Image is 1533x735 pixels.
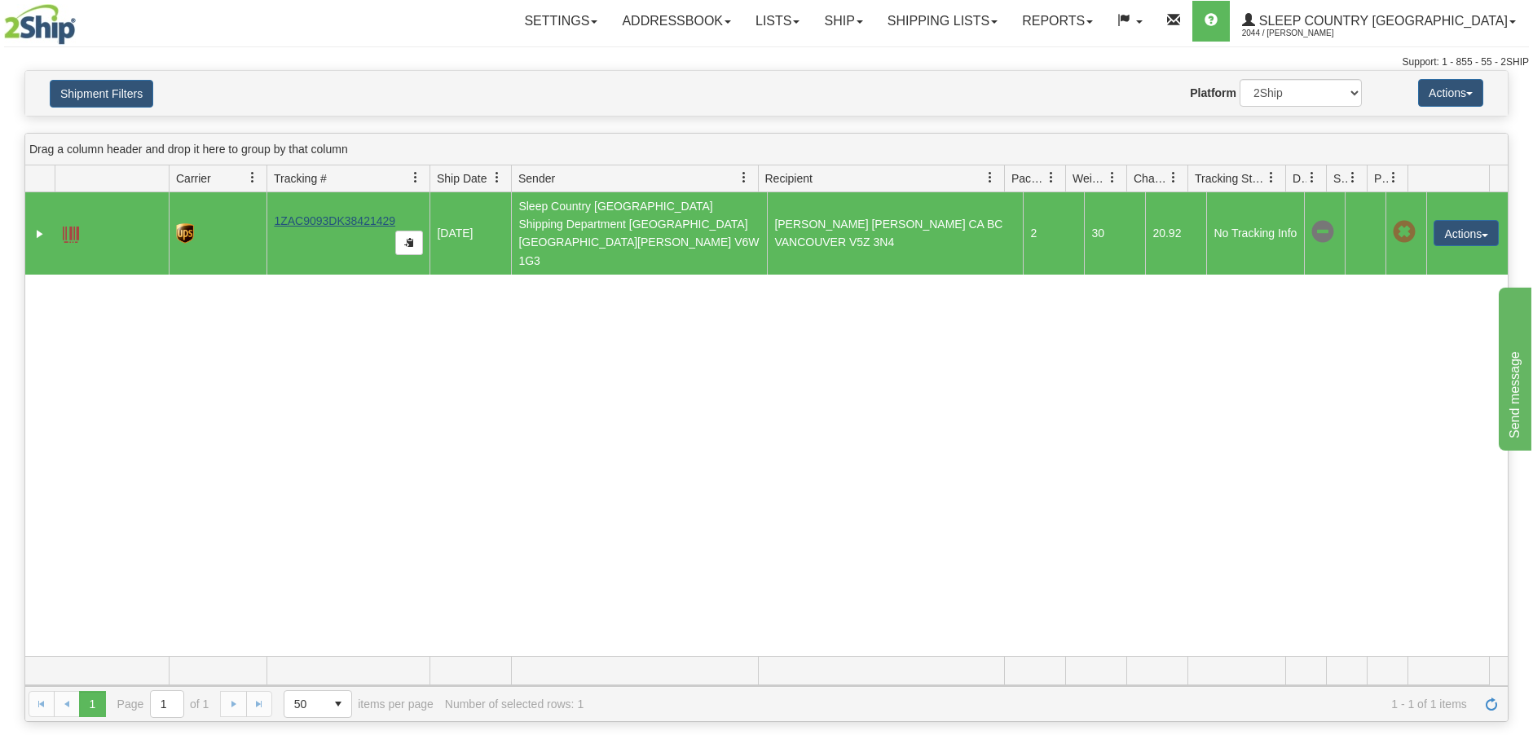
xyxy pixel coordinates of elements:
a: Packages filter column settings [1037,164,1065,191]
span: Page sizes drop down [284,690,352,718]
span: Page of 1 [117,690,209,718]
span: Recipient [765,170,813,187]
span: Pickup Status [1374,170,1388,187]
span: Tracking # [274,170,327,187]
a: Recipient filter column settings [976,164,1004,191]
a: 1ZAC9093DK38421429 [274,214,395,227]
div: grid grouping header [25,134,1508,165]
td: No Tracking Info [1206,192,1304,275]
a: Tracking # filter column settings [402,164,430,191]
span: items per page [284,690,434,718]
span: No Tracking Info [1311,221,1334,244]
img: logo2044.jpg [4,4,76,45]
a: Carrier filter column settings [239,164,267,191]
a: Refresh [1478,691,1504,717]
a: Charge filter column settings [1160,164,1187,191]
div: Support: 1 - 855 - 55 - 2SHIP [4,55,1529,69]
span: Weight [1073,170,1107,187]
span: Pickup Not Assigned [1393,221,1416,244]
a: Settings [512,1,610,42]
button: Actions [1418,79,1483,107]
span: Page 1 [79,691,105,717]
span: 50 [294,696,315,712]
span: 2044 / [PERSON_NAME] [1242,25,1364,42]
a: Sleep Country [GEOGRAPHIC_DATA] 2044 / [PERSON_NAME] [1230,1,1528,42]
a: Weight filter column settings [1099,164,1126,191]
a: Lists [743,1,812,42]
a: Expand [32,226,48,242]
a: Addressbook [610,1,743,42]
div: Send message [12,10,151,29]
td: 30 [1084,192,1145,275]
button: Actions [1434,220,1499,246]
a: Shipping lists [875,1,1010,42]
input: Page 1 [151,691,183,717]
a: Sender filter column settings [730,164,758,191]
td: [DATE] [430,192,511,275]
div: Number of selected rows: 1 [445,698,584,711]
label: Platform [1190,85,1236,101]
span: Sleep Country [GEOGRAPHIC_DATA] [1255,14,1508,28]
span: Shipment Issues [1333,170,1347,187]
span: select [325,691,351,717]
a: Reports [1010,1,1105,42]
span: Tracking Status [1195,170,1266,187]
a: Delivery Status filter column settings [1298,164,1326,191]
td: Sleep Country [GEOGRAPHIC_DATA] Shipping Department [GEOGRAPHIC_DATA] [GEOGRAPHIC_DATA][PERSON_NA... [511,192,767,275]
button: Copy to clipboard [395,231,423,255]
td: [PERSON_NAME] [PERSON_NAME] CA BC VANCOUVER V5Z 3N4 [767,192,1023,275]
a: Tracking Status filter column settings [1258,164,1285,191]
span: Delivery Status [1293,170,1306,187]
span: Carrier [176,170,211,187]
a: Ship Date filter column settings [483,164,511,191]
button: Shipment Filters [50,80,153,108]
span: Charge [1134,170,1168,187]
a: Shipment Issues filter column settings [1339,164,1367,191]
a: Label [63,219,79,245]
iframe: chat widget [1496,284,1531,451]
a: Pickup Status filter column settings [1380,164,1407,191]
a: Ship [812,1,874,42]
td: 20.92 [1145,192,1206,275]
span: 1 - 1 of 1 items [595,698,1467,711]
td: 2 [1023,192,1084,275]
img: 8 - UPS [176,223,193,244]
span: Ship Date [437,170,487,187]
span: Packages [1011,170,1046,187]
span: Sender [518,170,555,187]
